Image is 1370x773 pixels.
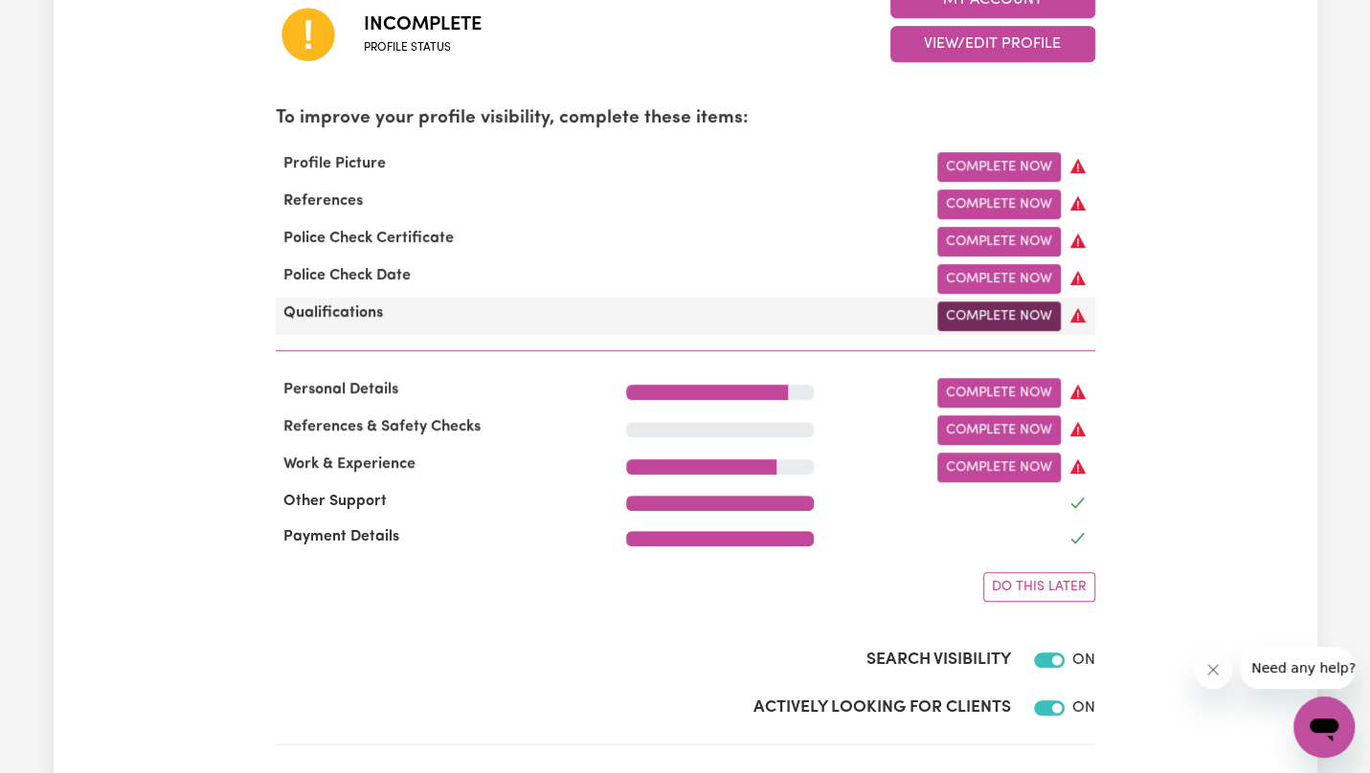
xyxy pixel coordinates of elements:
span: References & Safety Checks [276,419,488,434]
a: Complete Now [937,453,1061,482]
p: To improve your profile visibility, complete these items: [276,105,1095,133]
span: Incomplete [364,11,482,39]
button: View/Edit Profile [890,26,1095,62]
span: Do this later [992,580,1087,594]
span: Payment Details [276,529,407,544]
span: Profile Picture [276,156,393,171]
a: Complete Now [937,301,1061,331]
a: Complete Now [937,264,1061,294]
iframe: Close message [1194,651,1232,689]
iframe: Message from company [1240,647,1355,689]
span: References [276,193,371,209]
label: Search Visibility [866,648,1011,673]
a: Complete Now [937,189,1061,219]
a: Complete Now [937,152,1061,182]
iframe: Button to launch messaging window [1293,696,1355,758]
span: Other Support [276,494,394,509]
span: ON [1072,652,1095,668]
span: ON [1072,700,1095,716]
span: Personal Details [276,382,406,397]
span: Work & Experience [276,456,423,472]
span: Police Check Certificate [276,231,461,246]
span: Need any help? [11,13,116,29]
button: Do this later [983,572,1095,602]
span: Police Check Date [276,268,418,283]
label: Actively Looking for Clients [753,696,1011,720]
a: Complete Now [937,415,1061,445]
a: Complete Now [937,227,1061,256]
span: Qualifications [276,305,391,320]
a: Complete Now [937,378,1061,408]
span: Profile status [364,39,482,56]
